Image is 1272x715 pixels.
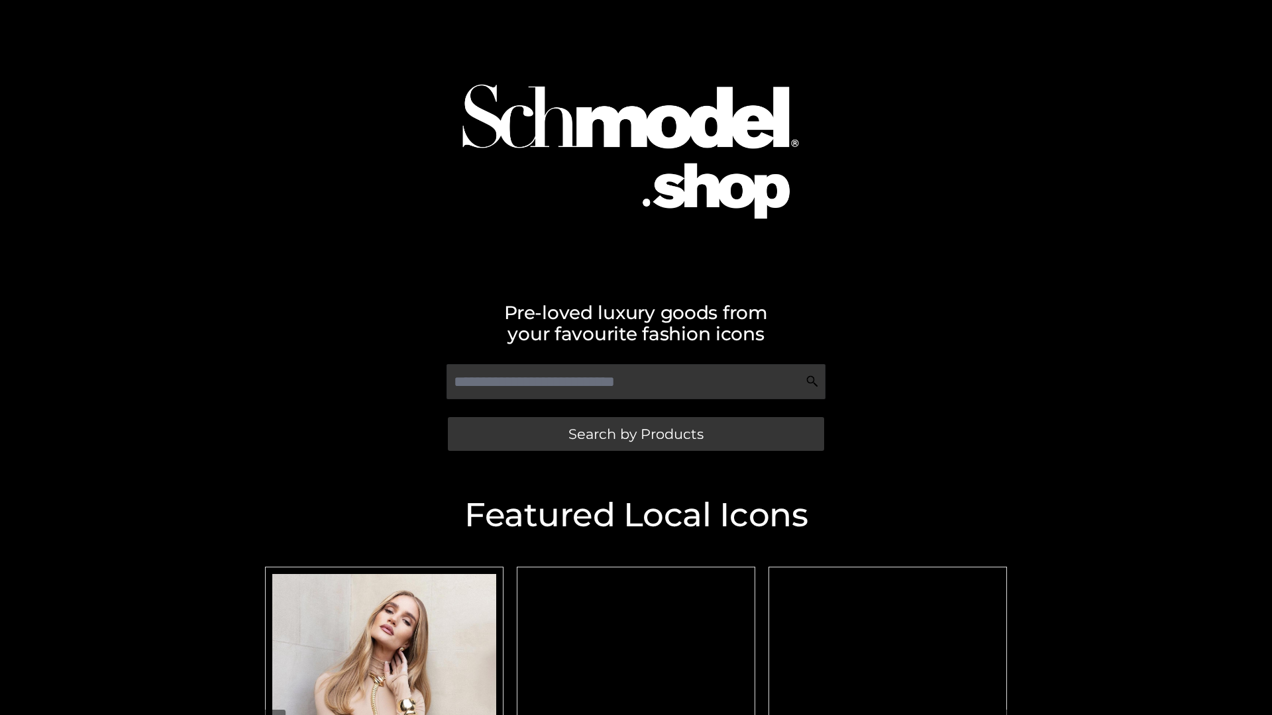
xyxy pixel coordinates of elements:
span: Search by Products [568,427,704,441]
img: Search Icon [806,375,819,388]
h2: Featured Local Icons​ [258,499,1014,532]
h2: Pre-loved luxury goods from your favourite fashion icons [258,302,1014,344]
a: Search by Products [448,417,824,451]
